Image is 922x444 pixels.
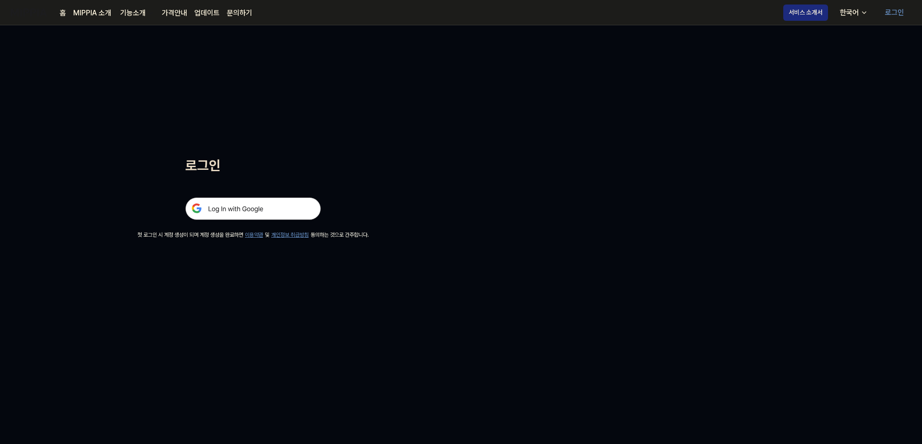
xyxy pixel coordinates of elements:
[245,232,263,238] a: 이용약관
[833,4,873,22] button: 한국어
[194,8,220,19] a: 업데이트
[185,197,321,220] img: 구글 로그인 버튼
[73,8,111,19] a: MIPPIA 소개
[185,155,321,176] h1: 로그인
[118,8,155,19] button: 기능소개
[783,5,828,21] button: 서비스 소개서
[838,7,861,18] div: 한국어
[147,9,155,17] img: down
[60,8,66,19] a: 홈
[227,8,252,19] a: 문의하기
[137,231,369,239] div: 첫 로그인 시 계정 생성이 되며 계정 생성을 완료하면 및 동의하는 것으로 간주합니다.
[162,8,187,19] a: 가격안내
[118,8,147,19] div: 기능소개
[271,232,309,238] a: 개인정보 취급방침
